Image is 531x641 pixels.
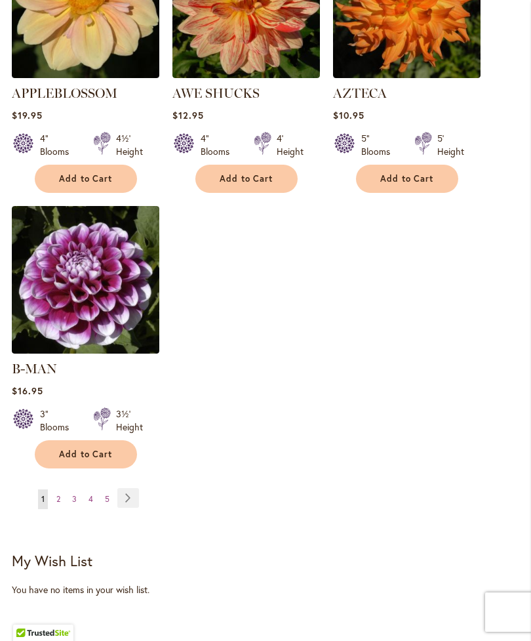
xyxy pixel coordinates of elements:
[380,173,434,184] span: Add to Cart
[12,551,92,570] strong: My Wish List
[88,494,93,504] span: 4
[40,407,77,434] div: 3" Blooms
[195,165,298,193] button: Add to Cart
[277,132,304,158] div: 4' Height
[102,489,113,509] a: 5
[201,132,238,158] div: 4" Blooms
[72,494,77,504] span: 3
[40,132,77,158] div: 4" Blooms
[59,173,113,184] span: Add to Cart
[85,489,96,509] a: 4
[116,132,143,158] div: 4½' Height
[53,489,64,509] a: 2
[361,132,399,158] div: 5" Blooms
[12,85,117,101] a: APPLEBLOSSOM
[333,85,387,101] a: AZTECA
[116,407,143,434] div: 3½' Height
[12,361,57,377] a: B-MAN
[10,594,47,631] iframe: Launch Accessibility Center
[35,165,137,193] button: Add to Cart
[172,85,260,101] a: AWE SHUCKS
[12,68,159,81] a: APPLEBLOSSOM
[12,109,43,121] span: $19.95
[69,489,80,509] a: 3
[12,344,159,356] a: B-MAN
[35,440,137,468] button: Add to Cart
[437,132,464,158] div: 5' Height
[333,68,481,81] a: AZTECA
[41,494,45,504] span: 1
[333,109,364,121] span: $10.95
[56,494,60,504] span: 2
[12,583,519,596] div: You have no items in your wish list.
[172,109,204,121] span: $12.95
[172,68,320,81] a: AWE SHUCKS
[59,449,113,460] span: Add to Cart
[220,173,273,184] span: Add to Cart
[105,494,109,504] span: 5
[12,206,159,354] img: B-MAN
[12,384,43,397] span: $16.95
[356,165,458,193] button: Add to Cart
